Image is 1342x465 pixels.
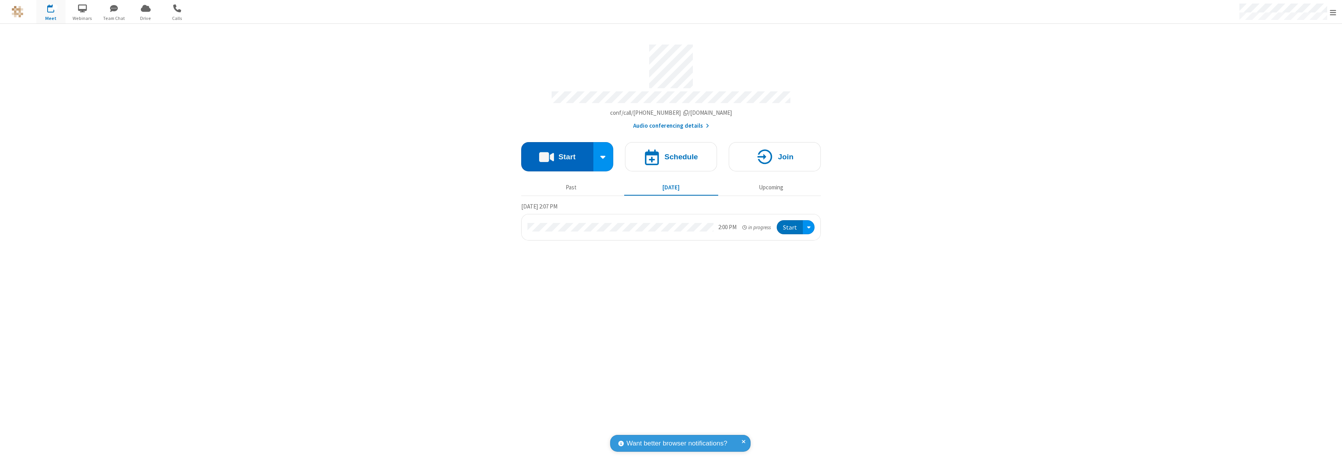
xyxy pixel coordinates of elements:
span: Want better browser notifications? [627,438,727,449]
section: Today's Meetings [521,202,821,241]
span: [DATE] 2:07 PM [521,203,557,210]
button: Past [524,180,618,195]
div: 1 [53,4,58,10]
button: Schedule [625,142,717,171]
button: Start [777,220,803,235]
button: Upcoming [724,180,818,195]
h4: Schedule [664,153,698,160]
section: Account details [521,39,821,130]
h4: Join [778,153,793,160]
iframe: Chat [1322,445,1336,460]
em: in progress [742,224,771,231]
span: Copy my meeting room link [610,109,732,116]
button: Audio conferencing details [633,121,709,130]
div: Start conference options [593,142,614,171]
span: Calls [163,15,192,22]
button: Join [729,142,821,171]
div: 2:00 PM [718,223,737,232]
span: Meet [36,15,66,22]
h4: Start [558,153,575,160]
button: Start [521,142,593,171]
button: Copy my meeting room linkCopy my meeting room link [610,109,732,118]
button: [DATE] [624,180,718,195]
div: Open menu [803,220,815,235]
img: QA Selenium DO NOT DELETE OR CHANGE [12,6,23,18]
span: Drive [131,15,160,22]
span: Team Chat [99,15,129,22]
span: Webinars [68,15,97,22]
